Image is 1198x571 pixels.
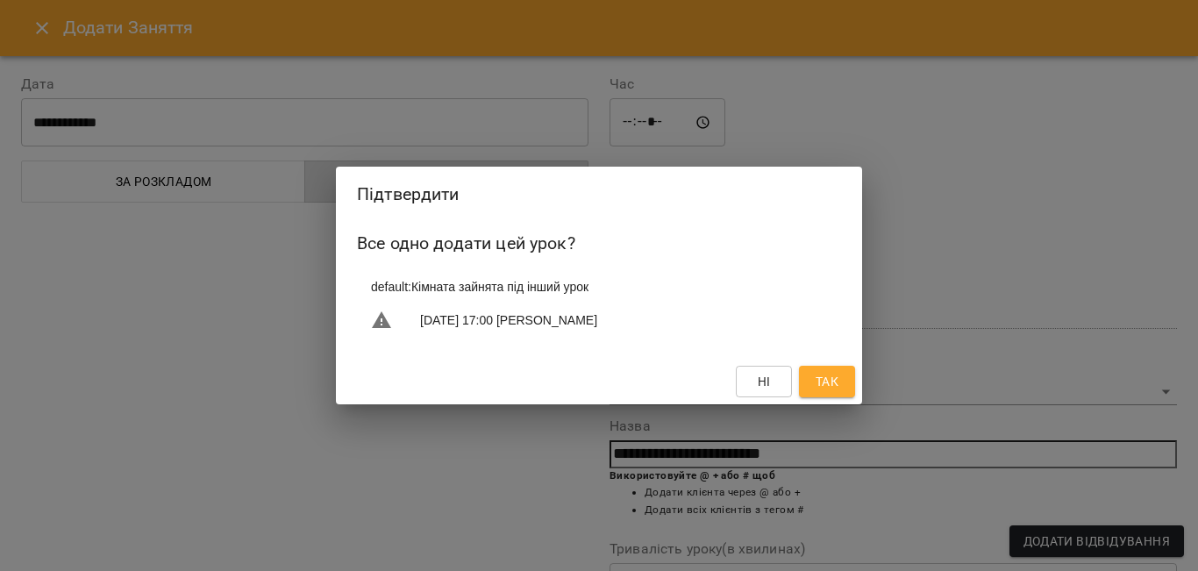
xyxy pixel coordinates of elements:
span: Ні [758,371,771,392]
button: Так [799,366,855,397]
li: [DATE] 17:00 [PERSON_NAME] [357,303,841,338]
h6: Все одно додати цей урок? [357,230,841,257]
button: Ні [736,366,792,397]
li: default : Кімната зайнята під інший урок [357,271,841,303]
h2: Підтвердити [357,181,841,208]
span: Так [816,371,838,392]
